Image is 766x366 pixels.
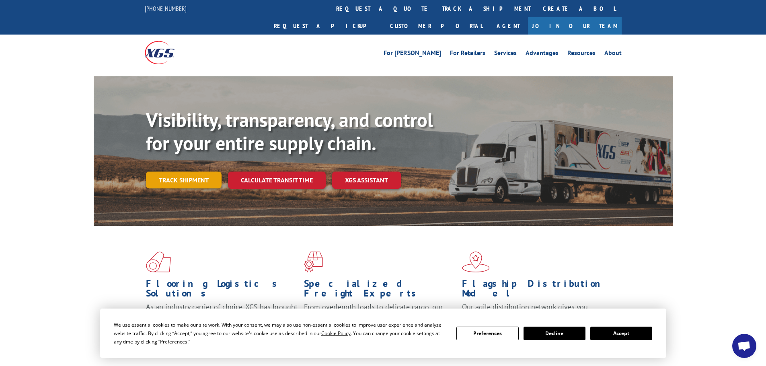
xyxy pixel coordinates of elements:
a: Join Our Team [528,17,622,35]
a: Advantages [526,50,559,59]
p: From overlength loads to delicate cargo, our experienced staff knows the best way to move your fr... [304,302,456,338]
img: xgs-icon-focused-on-flooring-red [304,251,323,272]
a: For [PERSON_NAME] [384,50,441,59]
a: XGS ASSISTANT [332,172,401,189]
span: As an industry carrier of choice, XGS has brought innovation and dedication to flooring logistics... [146,302,298,331]
div: Open chat [732,334,756,358]
h1: Flagship Distribution Model [462,279,614,302]
a: Customer Portal [384,17,489,35]
div: Cookie Consent Prompt [100,309,666,358]
b: Visibility, transparency, and control for your entire supply chain. [146,107,433,155]
span: Preferences [160,338,187,345]
a: [PHONE_NUMBER] [145,4,187,12]
button: Accept [590,327,652,340]
h1: Flooring Logistics Solutions [146,279,298,302]
a: Track shipment [146,172,222,188]
span: Our agile distribution network gives you nationwide inventory management on demand. [462,302,610,321]
a: Agent [489,17,528,35]
a: About [604,50,622,59]
a: Request a pickup [268,17,384,35]
a: For Retailers [450,50,485,59]
a: Resources [567,50,596,59]
div: We use essential cookies to make our site work. With your consent, we may also use non-essential ... [114,321,447,346]
span: Cookie Policy [321,330,351,337]
button: Preferences [456,327,518,340]
a: Calculate transit time [228,172,326,189]
img: xgs-icon-total-supply-chain-intelligence-red [146,251,171,272]
a: Services [494,50,517,59]
img: xgs-icon-flagship-distribution-model-red [462,251,490,272]
h1: Specialized Freight Experts [304,279,456,302]
button: Decline [524,327,585,340]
